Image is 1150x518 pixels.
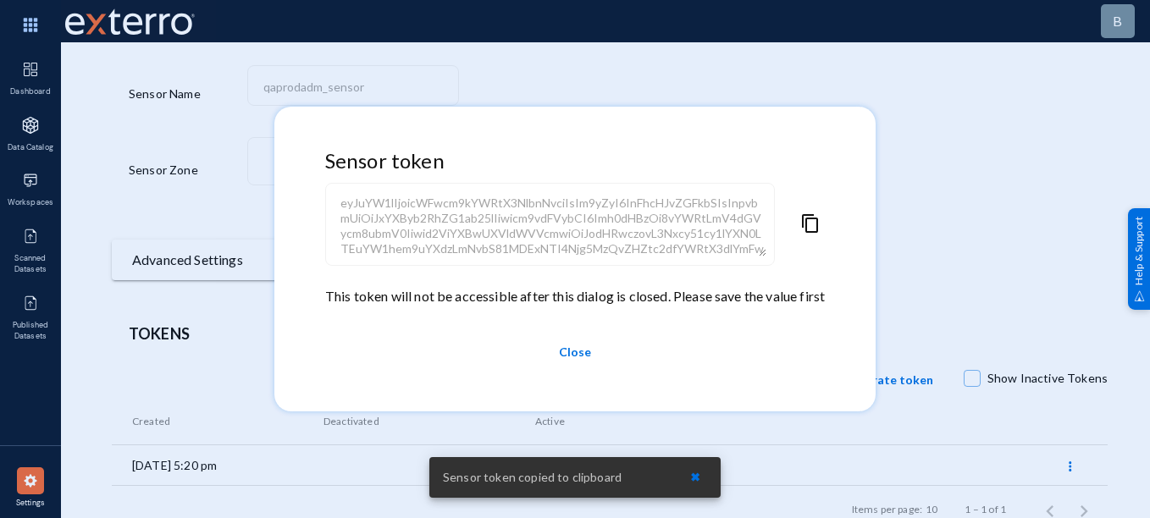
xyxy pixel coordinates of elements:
[800,213,821,286] span: content_copy
[443,469,622,486] span: Sensor token copied to clipboard
[325,149,825,174] h4: Sensor token
[677,462,714,493] button: ✖
[559,337,591,367] span: Close
[325,331,825,373] button: Close
[325,286,825,306] p: This token will not be accessible after this dialog is closed. Please save the value first
[690,470,700,484] span: ✖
